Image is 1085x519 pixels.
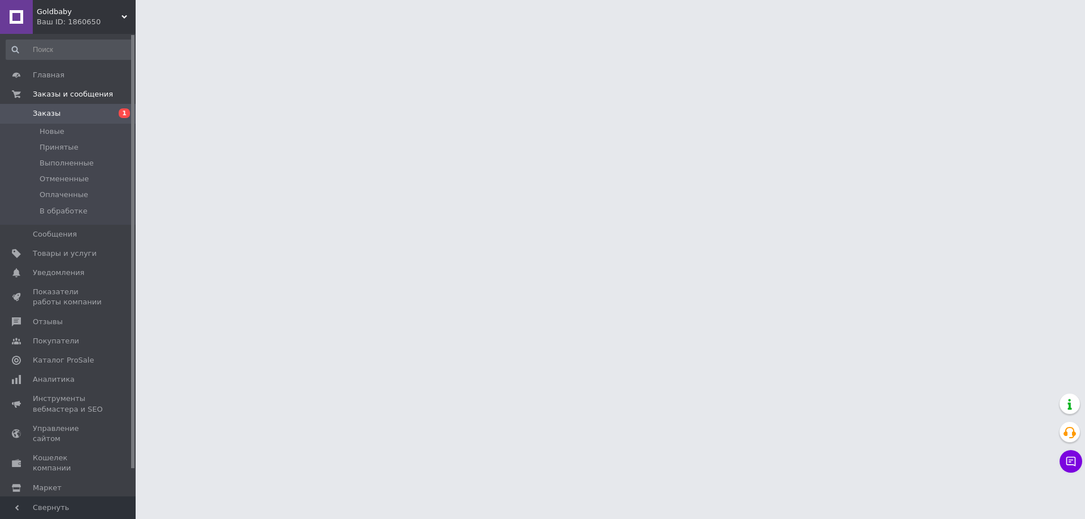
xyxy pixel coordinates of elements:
span: Товары и услуги [33,248,97,259]
div: Ваш ID: 1860650 [37,17,136,27]
span: Маркет [33,483,62,493]
span: Оплаченные [40,190,88,200]
span: Goldbaby [37,7,121,17]
span: Выполненные [40,158,94,168]
span: Управление сайтом [33,424,105,444]
button: Чат с покупателем [1060,450,1082,473]
span: Заказы и сообщения [33,89,113,99]
span: Отмененные [40,174,89,184]
span: Показатели работы компании [33,287,105,307]
span: Кошелек компании [33,453,105,473]
span: Инструменты вебмастера и SEO [33,394,105,414]
span: В обработке [40,206,88,216]
span: Принятые [40,142,79,152]
input: Поиск [6,40,133,60]
span: Сообщения [33,229,77,239]
span: Заказы [33,108,60,119]
span: Покупатели [33,336,79,346]
span: Уведомления [33,268,84,278]
span: Новые [40,127,64,137]
span: Главная [33,70,64,80]
span: 1 [119,108,130,118]
span: Отзывы [33,317,63,327]
span: Аналитика [33,374,75,385]
span: Каталог ProSale [33,355,94,365]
